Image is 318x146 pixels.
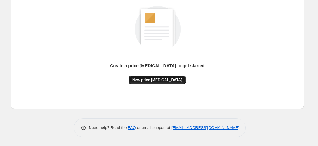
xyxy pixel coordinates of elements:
button: New price [MEDICAL_DATA] [129,76,186,84]
span: Need help? Read the [89,125,128,130]
span: or email support at [136,125,171,130]
a: FAQ [128,125,136,130]
p: Create a price [MEDICAL_DATA] to get started [110,63,205,69]
a: [EMAIL_ADDRESS][DOMAIN_NAME] [171,125,239,130]
span: New price [MEDICAL_DATA] [132,77,182,82]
